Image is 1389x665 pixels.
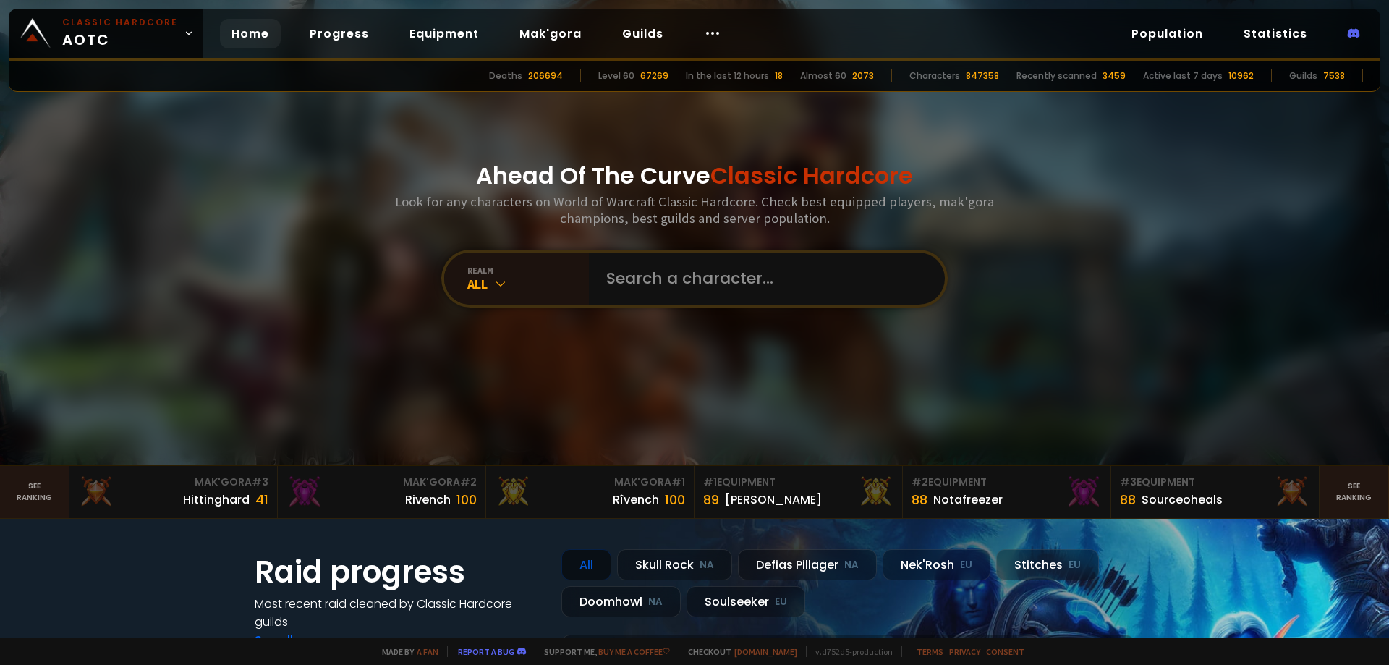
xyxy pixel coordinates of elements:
a: Privacy [949,646,980,657]
div: Stitches [996,549,1099,580]
a: Terms [917,646,943,657]
span: # 1 [671,475,685,489]
div: In the last 12 hours [686,69,769,82]
a: Consent [986,646,1024,657]
span: Support me, [535,646,670,657]
div: Defias Pillager [738,549,877,580]
div: Hittinghard [183,491,250,509]
a: Classic HardcoreAOTC [9,9,203,58]
div: Recently scanned [1016,69,1097,82]
div: 88 [912,490,927,509]
span: # 3 [252,475,268,489]
div: 100 [665,490,685,509]
div: Deaths [489,69,522,82]
div: Mak'Gora [495,475,685,490]
a: Buy me a coffee [598,646,670,657]
div: Guilds [1289,69,1317,82]
small: NA [648,595,663,609]
a: Progress [298,19,381,48]
div: Mak'Gora [286,475,477,490]
small: NA [844,558,859,572]
a: Seeranking [1320,466,1389,518]
div: Doomhowl [561,586,681,617]
a: #2Equipment88Notafreezer [903,466,1111,518]
input: Search a character... [598,253,927,305]
span: v. d752d5 - production [806,646,893,657]
span: # 2 [912,475,928,489]
span: Classic Hardcore [710,159,913,192]
div: Level 60 [598,69,634,82]
small: EU [775,595,787,609]
div: 18 [775,69,783,82]
small: EU [960,558,972,572]
a: #3Equipment88Sourceoheals [1111,466,1320,518]
h1: Ahead Of The Curve [476,158,913,193]
div: All [561,549,611,580]
small: Classic Hardcore [62,16,178,29]
div: 847358 [966,69,999,82]
a: Mak'Gora#2Rivench100 [278,466,486,518]
div: Equipment [912,475,1102,490]
div: 67269 [640,69,668,82]
div: 10962 [1228,69,1254,82]
div: Characters [909,69,960,82]
a: Mak'Gora#3Hittinghard41 [69,466,278,518]
div: Nek'Rosh [883,549,990,580]
h4: Most recent raid cleaned by Classic Hardcore guilds [255,595,544,631]
div: Rîvench [613,491,659,509]
div: Equipment [1120,475,1310,490]
small: NA [700,558,714,572]
span: AOTC [62,16,178,51]
span: Made by [373,646,438,657]
div: 88 [1120,490,1136,509]
a: a fan [417,646,438,657]
span: Checkout [679,646,797,657]
a: Mak'Gora#1Rîvench100 [486,466,694,518]
a: See all progress [255,632,349,648]
div: All [467,276,589,292]
div: 206694 [528,69,563,82]
div: 2073 [852,69,874,82]
h3: Look for any characters on World of Warcraft Classic Hardcore. Check best equipped players, mak'g... [389,193,1000,226]
a: #1Equipment89[PERSON_NAME] [694,466,903,518]
div: Rivench [405,491,451,509]
span: # 1 [703,475,717,489]
div: 7538 [1323,69,1345,82]
a: Mak'gora [508,19,593,48]
div: [PERSON_NAME] [725,491,822,509]
div: 3459 [1103,69,1126,82]
a: Report a bug [458,646,514,657]
div: Notafreezer [933,491,1003,509]
a: Population [1120,19,1215,48]
div: 41 [255,490,268,509]
div: Mak'Gora [78,475,268,490]
span: # 2 [460,475,477,489]
div: Sourceoheals [1142,491,1223,509]
a: Guilds [611,19,675,48]
h1: Raid progress [255,549,544,595]
a: Equipment [398,19,490,48]
div: Almost 60 [800,69,846,82]
div: Equipment [703,475,893,490]
span: # 3 [1120,475,1137,489]
div: realm [467,265,589,276]
div: 100 [456,490,477,509]
div: 89 [703,490,719,509]
a: [DOMAIN_NAME] [734,646,797,657]
div: Skull Rock [617,549,732,580]
a: Home [220,19,281,48]
small: EU [1069,558,1081,572]
div: Active last 7 days [1143,69,1223,82]
div: Soulseeker [687,586,805,617]
a: Statistics [1232,19,1319,48]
